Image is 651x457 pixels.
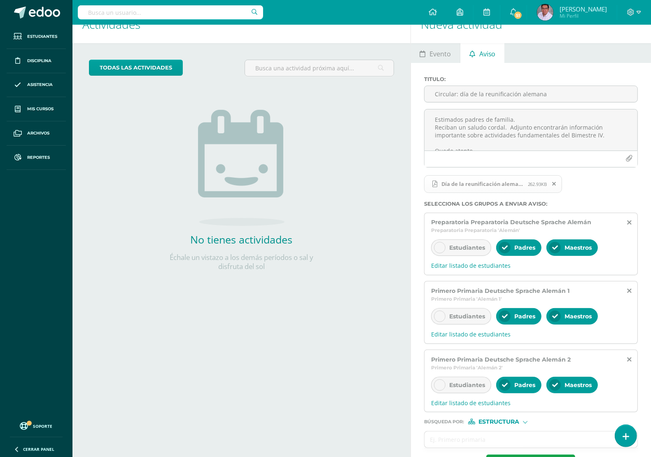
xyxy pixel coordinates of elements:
input: Busca una actividad próxima aquí... [245,60,393,76]
span: Preparatoria Preparatoria 'Alemán' [431,227,520,233]
a: Mis cursos [7,97,66,121]
a: Evento [411,43,460,63]
a: todas las Actividades [89,60,183,76]
span: Primero Primaria 'Alemán 1' [431,296,502,302]
a: Disciplina [7,49,66,73]
span: Disciplina [27,58,51,64]
input: Ej. Primero primaria [425,431,621,448]
span: Estudiantes [449,381,485,389]
span: Archivos [27,130,49,137]
label: Titulo : [424,76,638,82]
span: Aviso [479,44,496,64]
input: Busca un usuario... [78,5,263,19]
span: Estudiantes [27,33,57,40]
span: Maestros [565,381,592,389]
span: Mis cursos [27,106,54,112]
span: Evento [430,44,451,64]
span: Maestros [565,313,592,320]
span: Día de la reunificación alemana.pdf [437,181,528,187]
span: Preparatoria Preparatoria Deutsche Sprache Alemán [431,218,591,226]
label: Selecciona los grupos a enviar aviso : [424,201,638,207]
span: Maestros [565,244,592,251]
span: Primero Primaria Deutsche Sprache Alemán 2 [431,356,571,363]
input: Titulo [425,86,637,102]
a: Soporte [10,420,63,431]
span: Padres [514,313,535,320]
span: Búsqueda por : [424,420,464,424]
span: Editar listado de estudiantes [431,262,631,269]
span: Padres [514,244,535,251]
h2: No tienes actividades [159,232,324,246]
span: Primero Primaria 'Alemán 2' [431,364,503,371]
a: Reportes [7,146,66,170]
a: Asistencia [7,73,66,97]
span: Reportes [27,154,50,161]
span: [PERSON_NAME] [560,5,607,13]
span: Día de la reunificación alemana.pdf [424,175,562,193]
span: Asistencia [27,81,53,88]
span: Padres [514,381,535,389]
span: Cerrar panel [23,446,54,452]
span: Estructura [478,420,519,424]
span: 262.93KB [528,181,547,187]
textarea: Estimados padres de familia. Reciban un saludo cordal. Adjunto encontrarán información importante... [425,109,637,151]
span: Soporte [33,423,53,429]
span: Remover archivo [548,179,562,188]
img: no_activities.png [198,110,285,226]
span: 51 [513,11,523,20]
div: [object Object] [468,419,530,425]
span: Editar listado de estudiantes [431,399,631,407]
a: Aviso [460,43,504,63]
a: Estudiantes [7,25,66,49]
span: Mi Perfil [560,12,607,19]
span: Primero Primaria Deutsche Sprache Alemán 1 [431,287,569,295]
img: 9521831b7eb62fd0ab6b39a80c4a7782.png [537,4,553,21]
p: Échale un vistazo a los demás períodos o sal y disfruta del sol [159,253,324,271]
a: Archivos [7,121,66,146]
span: Estudiantes [449,244,485,251]
span: Estudiantes [449,313,485,320]
span: Editar listado de estudiantes [431,330,631,338]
